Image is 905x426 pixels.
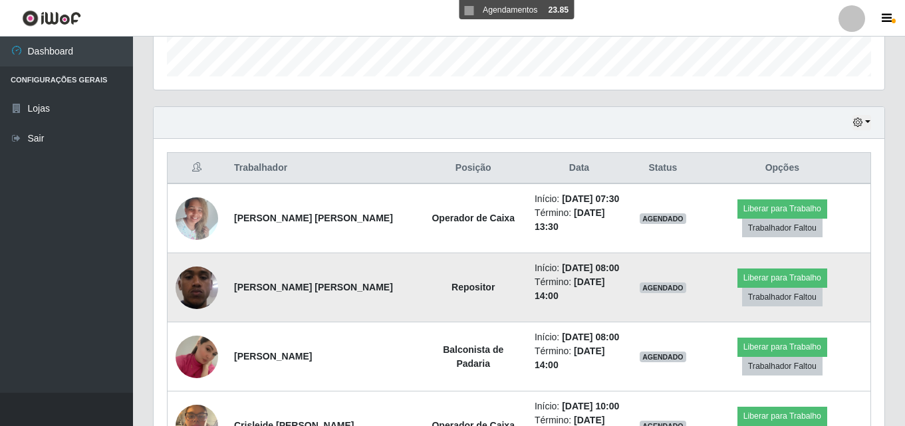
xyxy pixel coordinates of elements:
strong: Operador de Caixa [432,213,515,223]
li: Início: [535,399,624,413]
img: 1740601468403.jpeg [176,190,218,247]
time: [DATE] 10:00 [562,401,619,411]
th: Trabalhador [226,153,420,184]
strong: [PERSON_NAME] [234,351,312,362]
button: Trabalhador Faltou [742,357,823,375]
strong: [PERSON_NAME] [PERSON_NAME] [234,213,393,223]
button: Trabalhador Faltou [742,288,823,306]
img: 1747855826240.jpeg [176,240,218,334]
li: Início: [535,330,624,344]
strong: Repositor [452,282,495,292]
time: [DATE] 07:30 [562,193,619,204]
button: Liberar para Trabalho [737,338,827,356]
li: Término: [535,206,624,234]
th: Data [527,153,632,184]
button: Liberar para Trabalho [737,407,827,425]
span: AGENDADO [640,352,686,362]
button: Liberar para Trabalho [737,199,827,218]
span: AGENDADO [640,282,686,293]
img: 1741890042510.jpeg [176,319,218,395]
span: AGENDADO [640,213,686,224]
li: Início: [535,192,624,206]
li: Término: [535,344,624,372]
button: Liberar para Trabalho [737,268,827,287]
strong: Balconista de Padaria [443,344,503,369]
li: Início: [535,261,624,275]
th: Posição [420,153,527,184]
button: Trabalhador Faltou [742,219,823,237]
time: [DATE] 08:00 [562,263,619,273]
li: Término: [535,275,624,303]
strong: [PERSON_NAME] [PERSON_NAME] [234,282,393,292]
img: CoreUI Logo [22,10,81,27]
th: Status [632,153,694,184]
time: [DATE] 08:00 [562,332,619,342]
th: Opções [694,153,871,184]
